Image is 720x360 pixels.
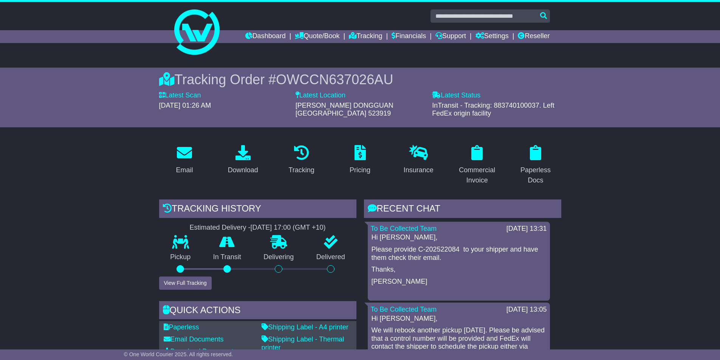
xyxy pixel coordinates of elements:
[171,142,198,178] a: Email
[515,165,556,185] div: Paperless Docs
[296,91,345,100] label: Latest Location
[283,142,319,178] a: Tracking
[518,30,550,43] a: Reseller
[159,301,356,321] div: Quick Actions
[305,253,356,261] p: Delivered
[349,30,382,43] a: Tracking
[252,253,305,261] p: Delivering
[350,165,370,175] div: Pricing
[251,224,326,232] div: [DATE] 17:00 (GMT +10)
[159,91,201,100] label: Latest Scan
[432,91,480,100] label: Latest Status
[435,30,466,43] a: Support
[371,225,437,232] a: To Be Collected Team
[276,72,393,87] span: OWCCN637026AU
[372,266,546,274] p: Thanks,
[124,351,233,357] span: © One World Courier 2025. All rights reserved.
[295,30,339,43] a: Quote/Book
[262,335,344,351] a: Shipping Label - Thermal printer
[457,165,498,185] div: Commercial Invoice
[506,306,547,314] div: [DATE] 13:05
[176,165,193,175] div: Email
[404,165,434,175] div: Insurance
[296,102,393,117] span: [PERSON_NAME] DONGGUAN [GEOGRAPHIC_DATA] 523919
[372,233,546,242] p: Hi [PERSON_NAME],
[506,225,547,233] div: [DATE] 13:31
[452,142,503,188] a: Commercial Invoice
[392,30,426,43] a: Financials
[432,102,554,117] span: InTransit - Tracking: 883740100037. Left FedEx origin facility
[262,323,348,331] a: Shipping Label - A4 printer
[223,142,263,178] a: Download
[372,315,546,323] p: Hi [PERSON_NAME],
[371,306,437,313] a: To Be Collected Team
[228,165,258,175] div: Download
[164,348,237,355] a: Download Documents
[372,246,546,262] p: Please provide C-202522084 to your shipper and have them check their email.
[399,142,438,178] a: Insurance
[159,199,356,220] div: Tracking history
[164,335,224,343] a: Email Documents
[159,277,212,290] button: View Full Tracking
[159,253,202,261] p: Pickup
[510,142,561,188] a: Paperless Docs
[245,30,286,43] a: Dashboard
[288,165,314,175] div: Tracking
[159,71,561,88] div: Tracking Order #
[475,30,509,43] a: Settings
[202,253,252,261] p: In Transit
[345,142,375,178] a: Pricing
[372,326,546,359] p: We will rebook another pickup [DATE]. Please be advised that a control number will be provided an...
[164,323,199,331] a: Paperless
[364,199,561,220] div: RECENT CHAT
[159,224,356,232] div: Estimated Delivery -
[372,278,546,286] p: [PERSON_NAME]
[159,102,211,109] span: [DATE] 01:26 AM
